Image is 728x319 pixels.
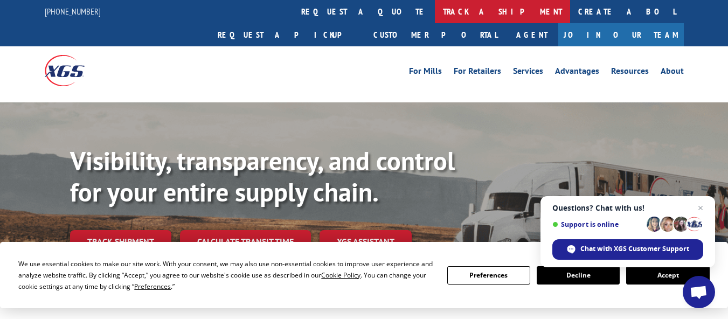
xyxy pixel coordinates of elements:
a: Advantages [555,67,599,79]
a: For Mills [409,67,442,79]
a: Resources [611,67,649,79]
a: Services [513,67,543,79]
a: Join Our Team [558,23,684,46]
span: Chat with XGS Customer Support [580,244,689,254]
a: Request a pickup [210,23,365,46]
a: About [661,67,684,79]
a: Customer Portal [365,23,505,46]
a: [PHONE_NUMBER] [45,6,101,17]
div: We use essential cookies to make our site work. With your consent, we may also use non-essential ... [18,258,434,292]
div: Open chat [683,276,715,308]
span: Close chat [694,202,707,214]
span: Preferences [134,282,171,291]
a: For Retailers [454,67,501,79]
span: Questions? Chat with us! [552,204,703,212]
b: Visibility, transparency, and control for your entire supply chain. [70,144,455,209]
a: Calculate transit time [180,230,311,253]
div: Chat with XGS Customer Support [552,239,703,260]
button: Preferences [447,266,530,285]
a: Track shipment [70,230,171,253]
span: Cookie Policy [321,271,360,280]
button: Accept [626,266,709,285]
span: Support is online [552,220,643,228]
a: XGS ASSISTANT [320,230,412,253]
a: Agent [505,23,558,46]
button: Decline [537,266,620,285]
